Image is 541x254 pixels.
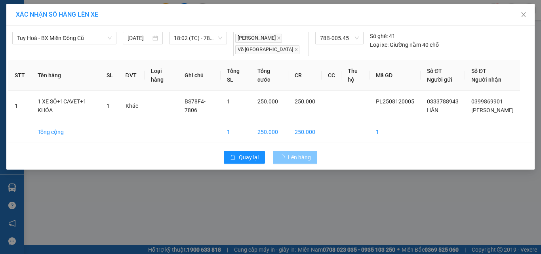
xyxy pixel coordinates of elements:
span: Người gửi [427,76,452,83]
th: STT [8,60,31,91]
td: 1 [370,121,421,143]
th: Mã GD [370,60,421,91]
th: Ghi chú [178,60,221,91]
span: 0333788943 [427,98,459,105]
th: Thu hộ [341,60,370,91]
li: VP PH [GEOGRAPHIC_DATA] [55,43,105,69]
button: Close [512,4,535,26]
span: 250.000 [257,98,278,105]
span: Số ĐT [471,68,486,74]
span: [PERSON_NAME] [235,34,282,43]
th: ĐVT [119,60,145,91]
span: 78B-005.45 [320,32,359,44]
span: Số ghế: [370,32,388,40]
div: Giường nằm 40 chỗ [370,40,439,49]
button: Lên hàng [273,151,317,164]
td: 250.000 [288,121,322,143]
span: BS78F4-7806 [185,98,206,113]
span: loading [279,155,288,160]
span: Loại xe: [370,40,389,49]
td: Khác [119,91,145,121]
span: 1 [227,98,230,105]
span: Người nhận [471,76,501,83]
td: Tổng cộng [31,121,100,143]
span: Tuy Hoà - BX Miền Đông Cũ [17,32,112,44]
span: rollback [230,155,236,161]
span: Võ [GEOGRAPHIC_DATA] [235,45,299,54]
th: CR [288,60,322,91]
th: SL [100,60,119,91]
span: 1 [107,103,110,109]
span: Lên hàng [288,153,311,162]
td: 1 [221,121,251,143]
td: 1 XE SÔ+1CAVET+1 KHÓA [31,91,100,121]
input: 12/08/2025 [128,34,150,42]
img: logo.jpg [4,4,32,32]
li: VP [GEOGRAPHIC_DATA] [4,43,55,69]
span: [PERSON_NAME] [471,107,514,113]
li: Xe khách Mộc Thảo [4,4,115,34]
span: Quay lại [239,153,259,162]
th: Tên hàng [31,60,100,91]
span: 0399869901 [471,98,503,105]
span: close [277,36,281,40]
span: close [294,48,298,52]
span: PL2508120005 [376,98,414,105]
button: rollbackQuay lại [224,151,265,164]
div: 41 [370,32,395,40]
th: Loại hàng [145,60,178,91]
td: 1 [8,91,31,121]
span: HÂN [427,107,438,113]
span: XÁC NHẬN SỐ HÀNG LÊN XE [16,11,98,18]
span: 250.000 [295,98,315,105]
th: Tổng SL [221,60,251,91]
td: 250.000 [251,121,288,143]
span: close [520,11,527,18]
span: 18:02 (TC) - 78B-005.45 [174,32,223,44]
span: Số ĐT [427,68,442,74]
th: CC [322,60,341,91]
th: Tổng cước [251,60,288,91]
